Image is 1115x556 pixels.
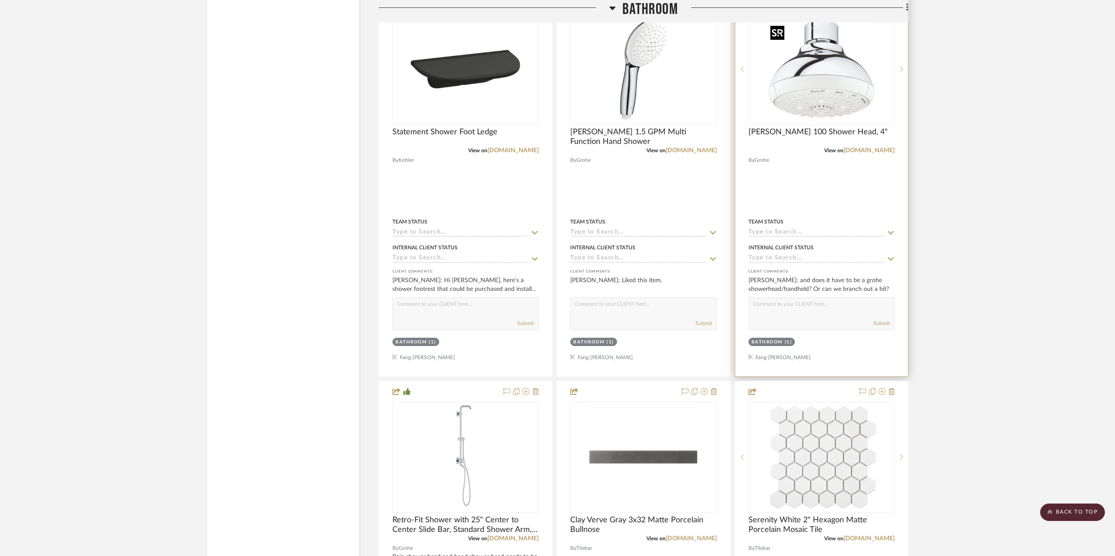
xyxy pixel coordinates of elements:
[843,147,895,154] a: [DOMAIN_NAME]
[392,544,399,553] span: By
[429,339,436,346] div: (1)
[666,535,717,542] a: [DOMAIN_NAME]
[392,156,399,164] span: By
[748,229,884,237] input: Type to Search…
[824,536,843,541] span: View on
[517,319,534,327] button: Submit
[748,255,884,263] input: Type to Search…
[749,14,894,124] div: 0
[392,127,498,137] span: Statement Shower Foot Ledge
[748,276,895,294] div: [PERSON_NAME]: and does it have to be a grohe showerhead/handheld? Or can we branch out a bit?
[570,276,716,294] div: [PERSON_NAME]: Liked this item.
[748,544,755,553] span: By
[748,515,895,535] span: Serenity White 2" Hexagon Matte Porcelain Mosaic Tile
[576,544,592,553] span: Tilebar
[755,544,770,553] span: Tilebar
[487,535,539,542] a: [DOMAIN_NAME]
[1040,504,1105,521] scroll-to-top-button: BACK TO TOP
[748,127,888,137] span: [PERSON_NAME] 100 Shower Head, 4"
[570,156,576,164] span: By
[646,148,666,153] span: View on
[589,14,698,124] img: Tempesta 1.5 GPM Multi Function Hand Shower
[570,244,635,252] div: Internal Client Status
[767,14,876,124] img: Tempesta 100 Shower Head, 4"
[873,319,890,327] button: Submit
[785,339,792,346] div: (1)
[765,402,878,512] img: Serenity White 2" Hexagon Matte Porcelain Mosaic Tile
[444,402,487,512] img: Retro-Fit Shower with 25" Center to Center Slide Bar, Standard Shower Arm, and Hose
[570,515,716,535] span: Clay Verve Gray 3x32 Matte Porcelain Bullnose
[392,276,539,294] div: [PERSON_NAME]: Hi [PERSON_NAME], here's a shower footrest that could be purchased and installed b...
[392,515,539,535] span: Retro-Fit Shower with 25" Center to Center Slide Bar, Standard Shower Arm, and Hose
[392,255,528,263] input: Type to Search…
[607,339,614,346] div: (1)
[468,148,487,153] span: View on
[571,14,716,124] div: 0
[646,536,666,541] span: View on
[395,339,427,346] div: Bathroom
[570,218,605,226] div: Team Status
[570,544,576,553] span: By
[487,147,539,154] a: [DOMAIN_NAME]
[752,339,783,346] div: Bathroom
[468,536,487,541] span: View on
[843,535,895,542] a: [DOMAIN_NAME]
[589,402,698,512] img: Clay Verve Gray 3x32 Matte Porcelain Bullnose
[748,156,755,164] span: By
[399,156,414,164] span: Kohler
[748,218,783,226] div: Team Status
[573,339,604,346] div: Bathroom
[392,218,427,226] div: Team Status
[411,14,520,124] img: Statement Shower Foot Ledge
[570,255,706,263] input: Type to Search…
[824,148,843,153] span: View on
[570,127,716,147] span: [PERSON_NAME] 1.5 GPM Multi Function Hand Shower
[570,229,706,237] input: Type to Search…
[748,244,814,252] div: Internal Client Status
[392,229,528,237] input: Type to Search…
[576,156,591,164] span: Grohe
[399,544,413,553] span: Grohe
[666,147,717,154] a: [DOMAIN_NAME]
[755,156,769,164] span: Grohe
[695,319,712,327] button: Submit
[392,244,458,252] div: Internal Client Status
